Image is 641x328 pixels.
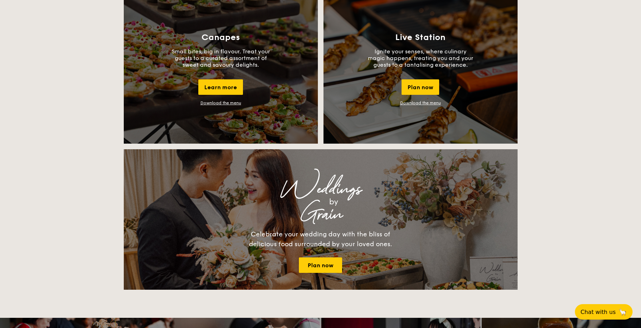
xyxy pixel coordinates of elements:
[400,100,441,105] a: Download the menu
[581,309,616,315] span: Chat with us
[186,183,456,196] div: Weddings
[186,208,456,221] div: Grain
[200,100,241,105] a: Download the menu
[212,196,456,208] div: by
[299,257,342,273] a: Plan now
[198,79,243,95] div: Learn more
[618,308,627,316] span: 🦙
[575,304,633,320] button: Chat with us🦙
[242,229,400,249] div: Celebrate your wedding day with the bliss of delicious food surrounded by your loved ones.
[168,48,274,68] p: Small bites, big in flavour. Treat your guests to a curated assortment of sweet and savoury delig...
[402,79,439,95] div: Plan now
[368,48,473,68] p: Ignite your senses, where culinary magic happens, treating you and your guests to a tantalising e...
[201,33,240,42] h3: Canapes
[395,33,446,42] h3: Live Station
